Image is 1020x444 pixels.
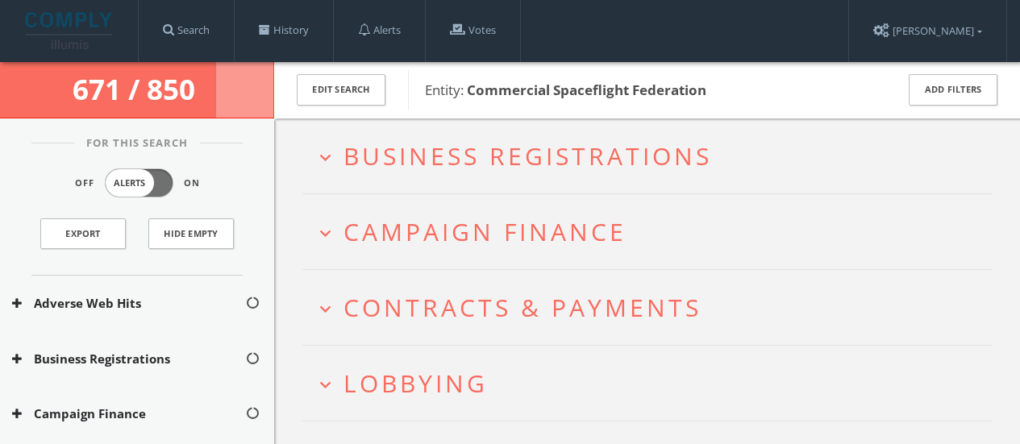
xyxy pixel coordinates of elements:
span: Campaign Finance [343,215,627,248]
button: Add Filters [909,74,997,106]
b: Commercial Spaceflight Federation [467,81,706,99]
button: Hide Empty [148,218,234,249]
button: expand_moreCampaign Finance [314,218,992,245]
button: Adverse Web Hits [12,294,245,313]
button: Business Registrations [12,350,245,368]
button: Edit Search [297,74,385,106]
span: For This Search [74,135,200,151]
button: expand_moreBusiness Registrations [314,143,992,169]
span: Off [75,176,94,190]
img: illumis [25,12,115,49]
span: Business Registrations [343,139,712,172]
span: Contracts & Payments [343,291,702,324]
i: expand_more [314,147,336,168]
span: Lobbying [343,367,488,400]
button: expand_moreContracts & Payments [314,294,992,321]
i: expand_more [314,222,336,244]
i: expand_more [314,374,336,396]
button: expand_moreLobbying [314,370,992,396]
i: expand_more [314,298,336,320]
span: On [184,176,200,190]
span: 671 / 850 [73,70,202,108]
span: Entity: [425,81,706,99]
button: Campaign Finance [12,405,245,423]
a: Export [40,218,126,249]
